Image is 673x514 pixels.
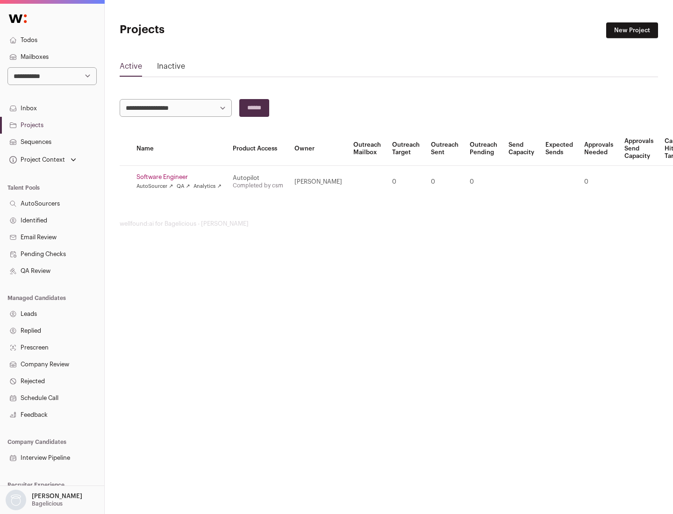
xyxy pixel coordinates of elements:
[289,132,348,166] th: Owner
[387,132,425,166] th: Outreach Target
[32,500,63,507] p: Bagelicious
[6,490,26,510] img: nopic.png
[193,183,221,190] a: Analytics ↗
[4,9,32,28] img: Wellfound
[503,132,540,166] th: Send Capacity
[4,490,84,510] button: Open dropdown
[606,22,658,38] a: New Project
[120,220,658,228] footer: wellfound:ai for Bagelicious - [PERSON_NAME]
[131,132,227,166] th: Name
[579,166,619,198] td: 0
[7,153,78,166] button: Open dropdown
[120,61,142,76] a: Active
[177,183,190,190] a: QA ↗
[136,173,222,181] a: Software Engineer
[157,61,185,76] a: Inactive
[464,166,503,198] td: 0
[619,132,659,166] th: Approvals Send Capacity
[233,183,283,188] a: Completed by csm
[579,132,619,166] th: Approvals Needed
[348,132,387,166] th: Outreach Mailbox
[227,132,289,166] th: Product Access
[120,22,299,37] h1: Projects
[464,132,503,166] th: Outreach Pending
[136,183,173,190] a: AutoSourcer ↗
[32,493,82,500] p: [PERSON_NAME]
[425,132,464,166] th: Outreach Sent
[289,166,348,198] td: [PERSON_NAME]
[387,166,425,198] td: 0
[7,156,65,164] div: Project Context
[233,174,283,182] div: Autopilot
[425,166,464,198] td: 0
[540,132,579,166] th: Expected Sends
